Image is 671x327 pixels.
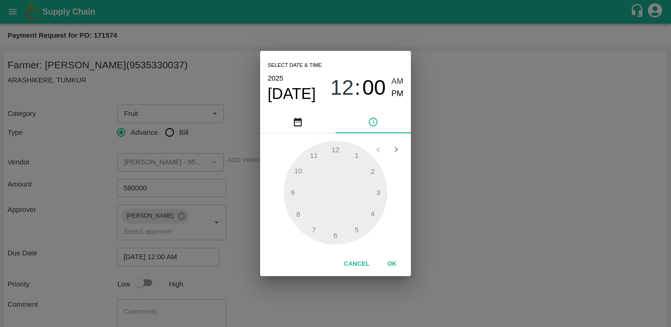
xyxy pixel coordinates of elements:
[268,84,316,103] button: [DATE]
[377,256,407,272] button: OK
[392,88,404,100] button: PM
[268,58,322,73] span: Select date & time
[355,75,360,100] span: :
[340,256,373,272] button: Cancel
[330,75,354,100] button: 12
[362,75,386,100] button: 00
[392,75,404,88] button: AM
[335,111,411,133] button: pick time
[268,72,283,84] button: 2025
[260,111,335,133] button: pick date
[387,140,405,158] button: Open next view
